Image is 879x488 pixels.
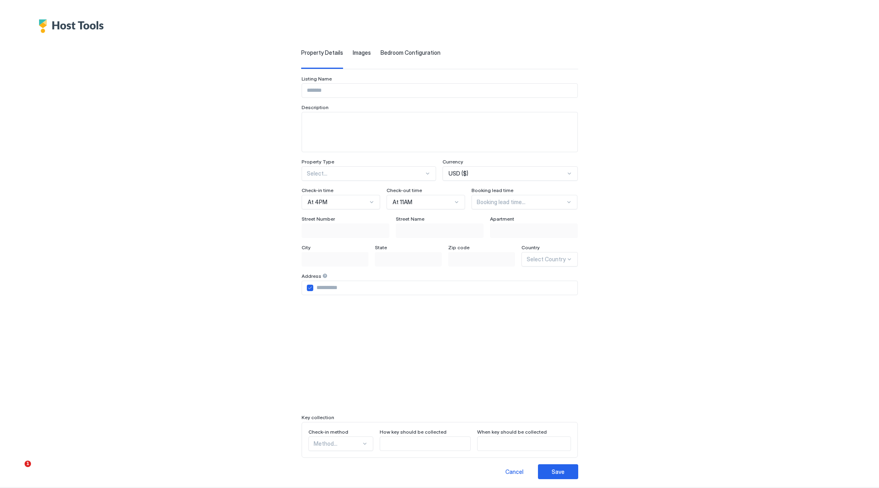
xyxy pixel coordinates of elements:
input: Input Field [375,252,441,266]
span: Bedroom Configuration [381,49,441,56]
input: Input Field [449,252,515,266]
span: Apartment [490,216,514,222]
span: Listing Name [302,76,332,82]
span: Booking lead time [472,187,513,193]
span: Property Type [302,159,334,165]
span: Check-out time [387,187,422,193]
button: Cancel [494,464,535,479]
input: Input Field [396,224,483,238]
div: Save [552,467,565,476]
span: 1 [25,461,31,467]
span: Address [302,273,321,279]
div: Host Tools Logo [39,19,108,33]
div: airbnbAddress [307,285,313,291]
span: USD ($) [449,170,468,177]
span: Street Number [302,216,335,222]
span: Images [353,49,371,56]
span: Currency [443,159,463,165]
span: State [375,244,387,250]
input: Input Field [490,224,577,238]
input: Input Field [478,437,571,451]
span: Property Details [301,49,343,56]
div: Cancel [505,467,523,476]
span: Check-in method [308,429,348,435]
span: Country [521,244,540,250]
span: Street Name [396,216,424,222]
span: How key should be collected [380,429,447,435]
input: Input Field [380,437,470,451]
span: Description [302,104,329,110]
input: Input Field [302,224,389,238]
input: Input Field [302,252,368,266]
button: Save [538,464,578,479]
span: At 4PM [308,199,327,206]
textarea: Input Field [302,112,577,152]
input: Input Field [313,281,577,295]
input: Input Field [302,84,577,97]
span: City [302,244,310,250]
span: Check-in time [302,187,333,193]
iframe: Intercom live chat [8,461,27,480]
span: When key should be collected [477,429,547,435]
span: Key collection [302,414,334,420]
span: Zip code [448,244,469,250]
span: At 11AM [393,199,412,206]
